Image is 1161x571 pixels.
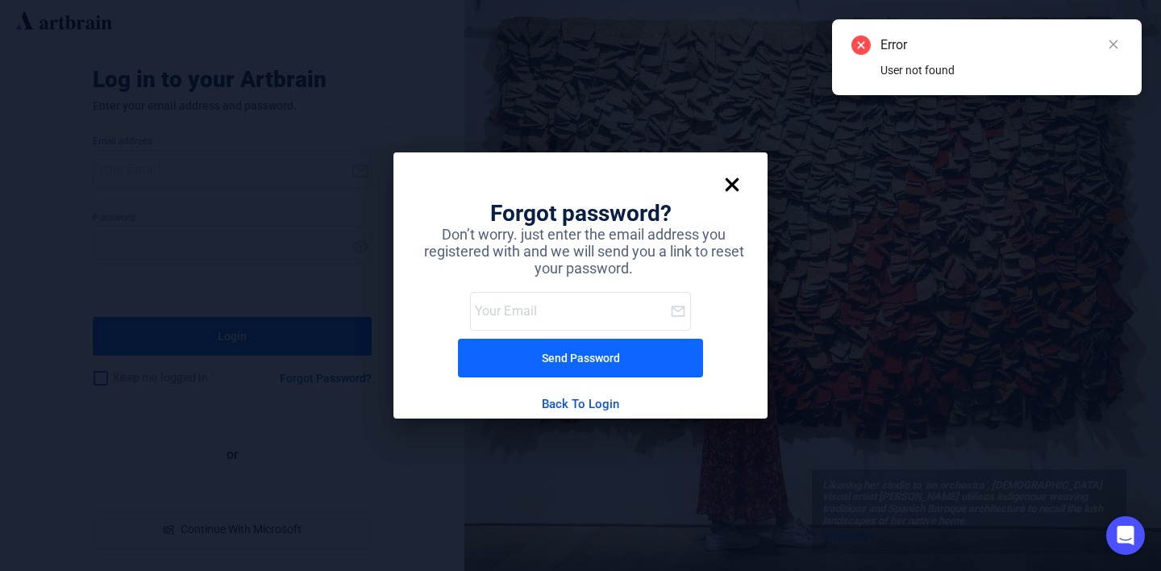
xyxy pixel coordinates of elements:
[880,35,1122,55] div: Error
[670,303,686,319] img: email.svg
[413,398,748,411] div: Back To Login
[1106,516,1145,555] div: Open Intercom Messenger
[458,339,703,377] button: Send Password
[542,345,620,371] div: Send Password
[716,169,748,201] img: cross.svg
[1108,39,1119,50] span: close
[851,35,871,55] span: close-circle
[1105,35,1122,53] a: Close
[475,298,671,324] input: Your Email
[880,61,1122,79] div: User not found
[413,201,748,227] div: Forgot password?
[413,227,755,277] div: Don’t worry. just enter the email address you registered with and we will send you a link to rese...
